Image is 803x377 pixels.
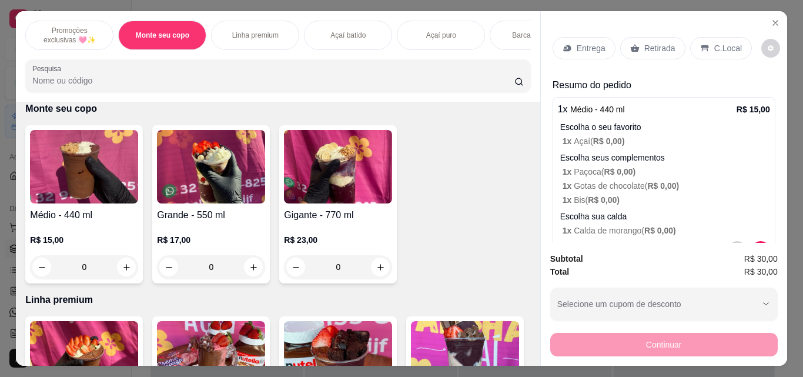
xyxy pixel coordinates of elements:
p: 1 x [558,102,625,116]
span: R$ 0,00 ) [647,181,679,191]
h4: Médio - 440 ml [30,208,138,222]
span: R$ 0,00 ) [593,136,625,146]
img: product-image [30,130,138,203]
span: 1 x [563,226,574,235]
p: Açaí batido [330,31,366,40]
p: Escolha seus complementos [560,152,770,164]
label: Pesquisa [32,64,65,74]
span: R$ 30,00 [744,265,778,278]
span: 1 x [563,136,574,146]
span: R$ 30,00 [744,252,778,265]
p: Calda de morango ( [563,225,770,236]
p: R$ 15,00 [30,234,138,246]
p: Retirada [644,42,675,54]
p: Linha premium [25,293,530,307]
p: Açaí puro [426,31,456,40]
button: Close [766,14,785,32]
strong: Total [550,267,569,276]
p: Escolha sua calda [560,211,770,222]
p: Açaí ( [563,135,770,147]
span: R$ 0,00 ) [588,195,620,205]
button: decrease-product-quantity [728,241,747,260]
p: Monte seu copo [25,102,530,116]
button: Selecione um cupom de desconto [550,288,778,321]
button: decrease-product-quantity [761,39,780,58]
p: Promoções exclusivas 🩷✨ [35,26,103,45]
p: Monte seu copo [136,31,189,40]
p: Gotas de chocolate ( [563,180,770,192]
p: Escolha o seu favorito [560,121,770,133]
img: product-image [284,130,392,203]
p: Paçoca ( [563,166,770,178]
span: Médio - 440 ml [570,105,625,114]
p: C.Local [714,42,742,54]
p: Entrega [577,42,605,54]
input: Pesquisa [32,75,514,86]
span: 1 x [563,167,574,176]
p: Linha premium [232,31,279,40]
span: 1 x [563,181,574,191]
h4: Grande - 550 ml [157,208,265,222]
strong: Subtotal [550,254,583,263]
h4: Gigante - 770 ml [284,208,392,222]
p: Bis ( [563,194,770,206]
p: R$ 17,00 [157,234,265,246]
p: R$ 15,00 [737,104,770,115]
span: 1 x [563,195,574,205]
img: product-image [157,130,265,203]
p: R$ 23,00 [284,234,392,246]
span: R$ 0,00 ) [604,167,636,176]
button: decrease-product-quantity [751,241,770,260]
p: Barca de açaí [512,31,556,40]
p: Resumo do pedido [553,78,775,92]
span: R$ 0,00 ) [644,226,676,235]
